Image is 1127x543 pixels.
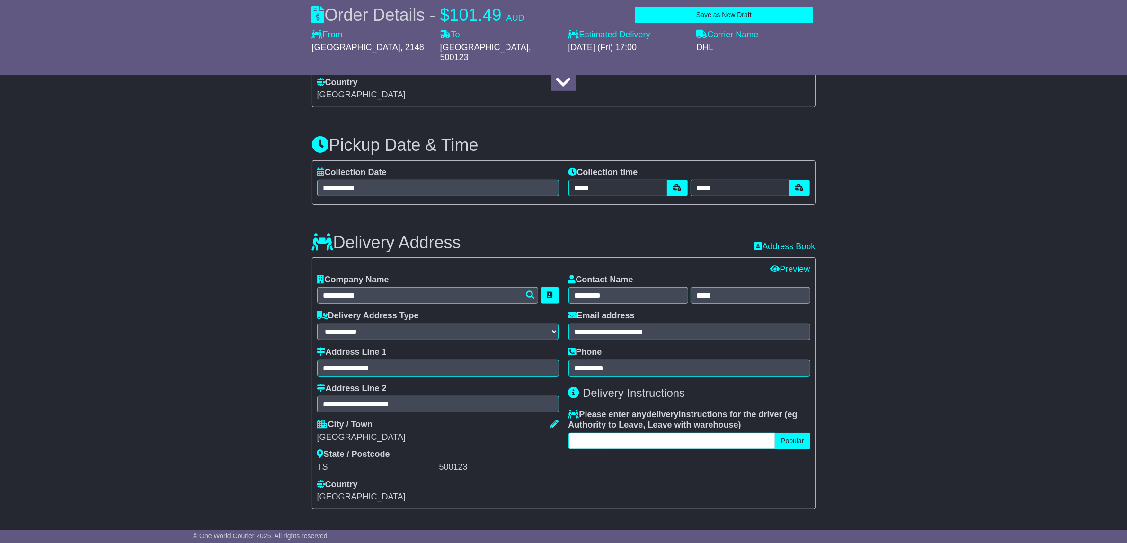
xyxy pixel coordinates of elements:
[317,275,389,285] label: Company Name
[568,410,798,429] span: eg Authority to Leave, Leave with warehouse
[568,30,687,40] label: Estimated Delivery
[754,242,815,251] a: Address Book
[635,7,813,23] button: Save as New Draft
[568,167,638,178] label: Collection time
[440,30,460,40] label: To
[568,410,810,430] label: Please enter any instructions for the driver ( )
[317,347,387,358] label: Address Line 1
[583,386,685,399] span: Delivery Instructions
[506,13,524,23] span: AUD
[697,30,759,40] label: Carrier Name
[317,384,387,394] label: Address Line 2
[317,167,387,178] label: Collection Date
[400,43,424,52] span: , 2148
[568,311,635,321] label: Email address
[440,43,529,52] span: [GEOGRAPHIC_DATA]
[440,43,531,62] span: , 500123
[317,462,437,473] div: TS
[193,532,329,540] span: © One World Courier 2025. All rights reserved.
[317,480,358,490] label: Country
[317,420,373,430] label: City / Town
[317,311,419,321] label: Delivery Address Type
[312,233,461,252] h3: Delivery Address
[697,43,816,53] div: DHL
[568,275,633,285] label: Contact Name
[317,449,390,460] label: State / Postcode
[312,30,343,40] label: From
[312,136,816,155] h3: Pickup Date & Time
[568,43,687,53] div: [DATE] (Fri) 17:00
[450,5,502,25] span: 101.49
[770,264,810,274] a: Preview
[439,462,559,473] div: 500123
[647,410,679,419] span: delivery
[317,90,406,99] span: [GEOGRAPHIC_DATA]
[312,5,524,25] div: Order Details -
[568,347,602,358] label: Phone
[317,432,559,443] div: [GEOGRAPHIC_DATA]
[317,78,358,88] label: Country
[440,5,450,25] span: $
[312,43,400,52] span: [GEOGRAPHIC_DATA]
[775,433,810,449] button: Popular
[317,492,406,501] span: [GEOGRAPHIC_DATA]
